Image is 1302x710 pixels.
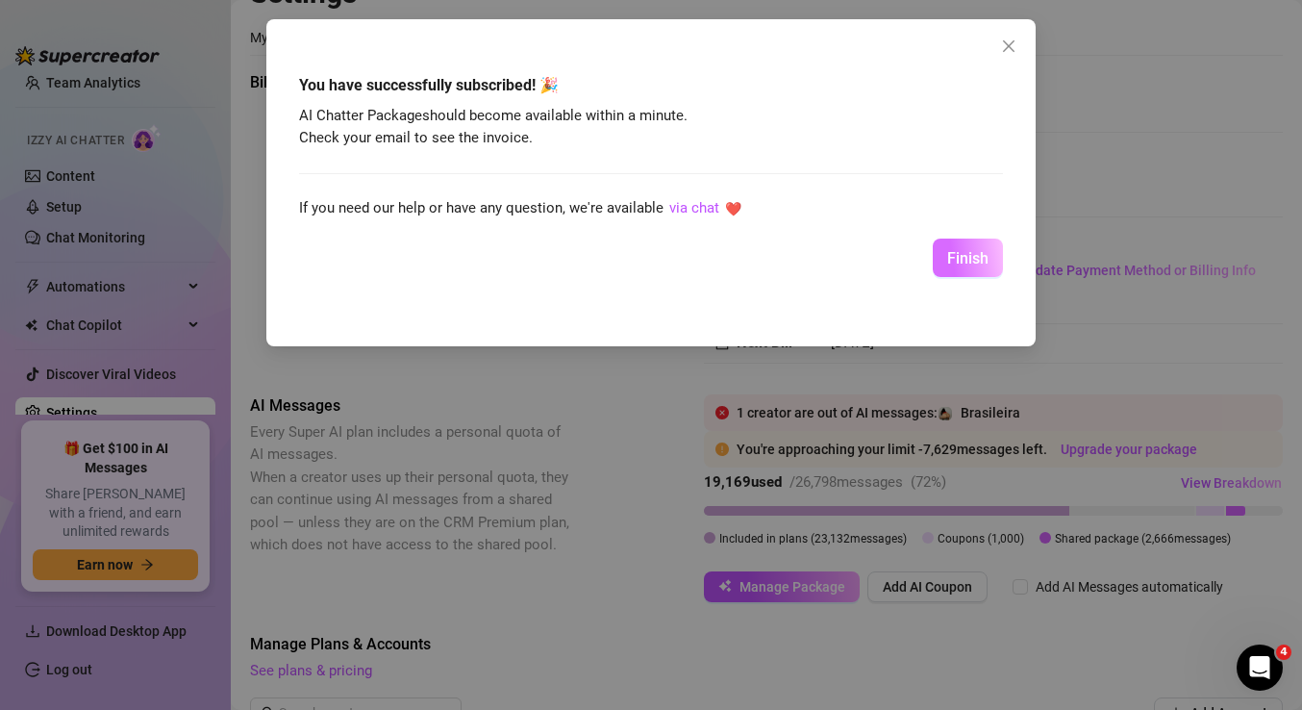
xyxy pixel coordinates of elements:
[299,107,688,147] span: AI Chatter Package should become available within a minute. Check your email to see the invoice.
[933,239,1003,277] button: Finish
[299,199,664,216] span: If you need our help or have any question, we're available
[1001,38,1016,54] span: close
[299,74,1003,97] h5: You have successfully subscribed! 🎉
[993,31,1024,62] button: Close
[1276,645,1291,660] span: 4
[1237,645,1283,691] iframe: Intercom live chat
[947,249,989,267] span: Finish
[725,198,741,219] div: ❤️
[993,38,1024,54] span: Close
[669,199,719,216] a: via chat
